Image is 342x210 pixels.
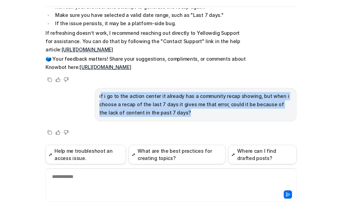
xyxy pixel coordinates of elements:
[129,145,225,164] button: What are the best practices for creating topics?
[46,29,247,54] p: If refreshing doesn’t work, I recommend reaching out directly to Yellowdig Support for assistance...
[46,145,126,164] button: Help me troubleshoot an access issue.
[80,64,131,70] a: [URL][DOMAIN_NAME]
[99,92,292,117] p: if i go to the action center it already has a community recap showing, but when i choose a recap ...
[62,47,113,52] a: [URL][DOMAIN_NAME]
[53,19,247,28] li: If the issue persists, it may be a platform-side bug.
[228,145,296,164] button: Where can I find drafted posts?
[46,55,247,71] p: 🗳️ Your feedback matters! Share your suggestions, compliments, or comments about Knowbot here:
[53,11,247,19] li: Make sure you have selected a valid date range, such as "Last 7 days."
